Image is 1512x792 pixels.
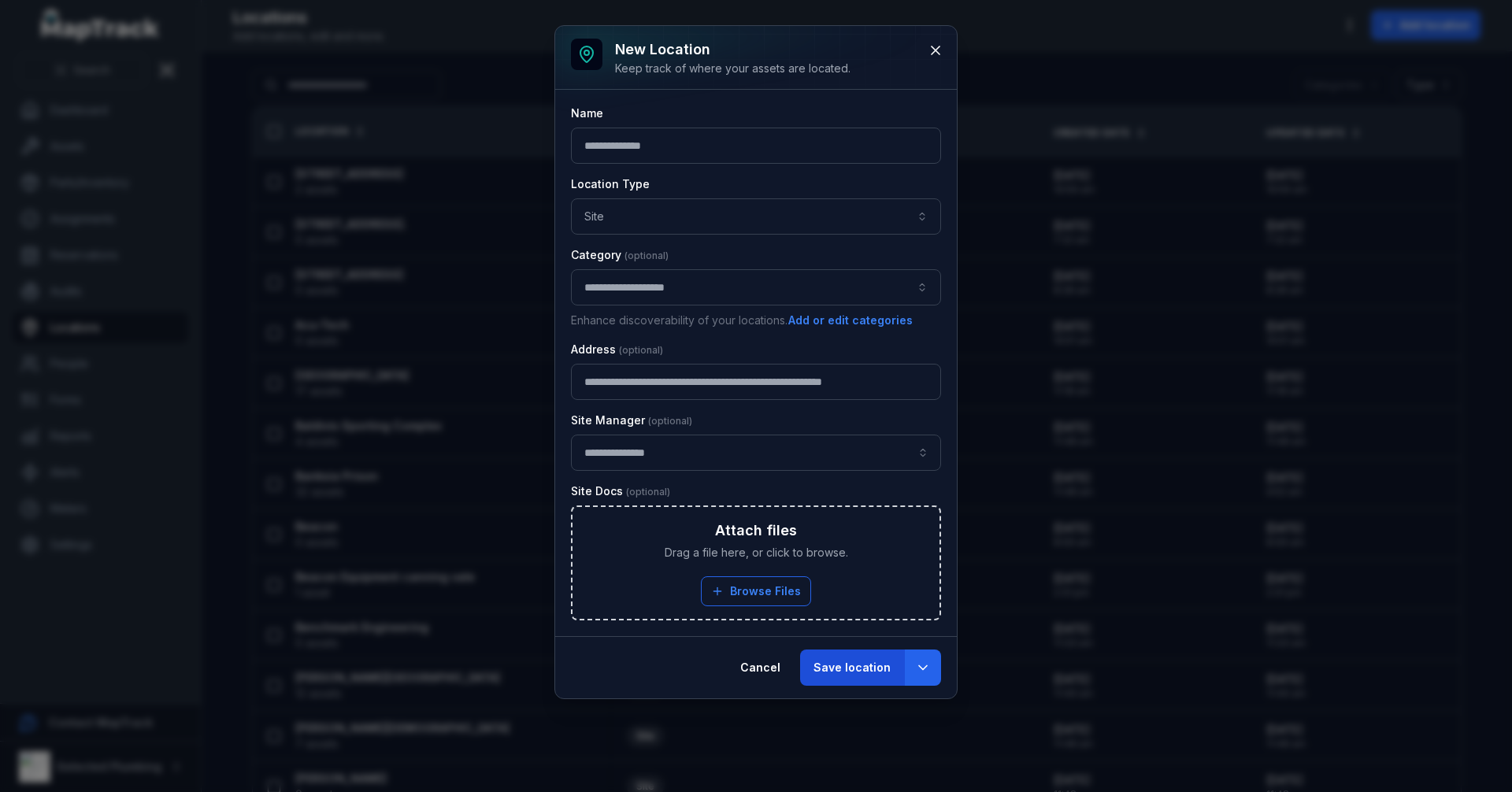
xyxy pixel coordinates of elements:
button: Browse Files [701,576,811,606]
button: Cancel [727,650,794,686]
h3: Attach files [715,520,797,542]
span: Drag a file here, or click to browse. [665,545,848,561]
label: Category [571,247,669,263]
button: Site [571,198,941,235]
label: Address [571,342,663,357]
p: Enhance discoverability of your locations. [571,312,941,329]
label: Site Manager [571,413,692,428]
input: location-add:cf[64ff8499-06bd-4b10-b203-156b2ac3e9ed]-label [571,435,941,471]
button: Add or edit categories [787,312,913,329]
label: Site Docs [571,483,670,499]
label: Location Type [571,176,650,192]
div: Keep track of where your assets are located. [615,61,850,76]
h3: New location [615,39,850,61]
button: Save location [800,650,904,686]
label: Name [571,105,603,121]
